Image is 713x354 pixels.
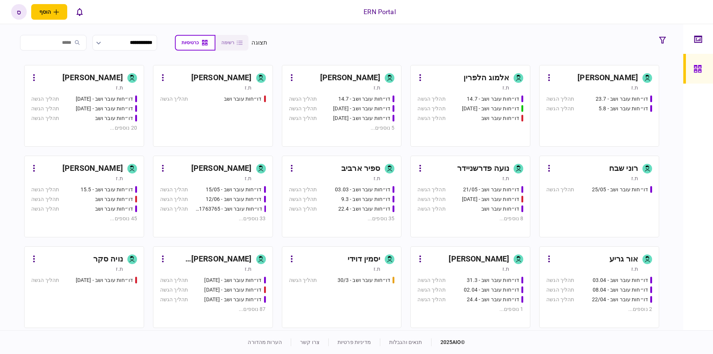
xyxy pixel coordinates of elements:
[153,65,273,147] a: [PERSON_NAME]ת.זדו״חות עובר ושבתהליך הגשה
[76,276,133,284] div: דו״חות עובר ושב - 19.03.2025
[160,186,188,194] div: תהליך הגשה
[609,253,638,265] div: אור גריע
[467,276,519,284] div: דו״חות עובר ושב - 31.3
[248,339,282,345] a: הערות מהדורה
[609,163,638,175] div: רוני שבח
[160,296,188,303] div: תהליך הגשה
[462,195,519,203] div: דו״חות עובר ושב - 03/06/25
[631,175,638,182] div: ת.ז
[338,276,391,284] div: דו״חות עובר ושב - 30/3
[282,65,402,147] a: [PERSON_NAME]ת.זדו״חות עובר ושב - 14.7תהליך הגשהדו״חות עובר ושב - 23.7.25תהליך הגשהדו״חות עובר וש...
[417,276,445,284] div: תהליך הגשה
[289,124,395,132] div: 5 נוספים ...
[417,114,445,122] div: תהליך הגשה
[289,215,395,223] div: 35 נוספים ...
[206,186,262,194] div: דו״חות עובר ושב - 15/05
[204,296,261,303] div: דו״חות עובר ושב - 19.3.25
[31,105,59,113] div: תהליך הגשה
[502,175,509,182] div: ת.ז
[374,265,380,273] div: ת.ז
[338,95,391,103] div: דו״חות עובר ושב - 14.7
[289,95,317,103] div: תהליך הגשה
[31,4,67,20] button: פתח תפריט להוספת לקוח
[24,156,144,237] a: [PERSON_NAME]ת.זדו״חות עובר ושב - 15.5תהליך הגשהדו״חות עובר ושבתהליך הגשהדו״חות עובר ושבתהליך הגש...
[546,305,652,313] div: 2 נוספים ...
[502,265,509,273] div: ת.ז
[341,163,380,175] div: ספיר ארביב
[245,175,251,182] div: ת.ז
[338,339,371,345] a: מדיניות פרטיות
[31,186,59,194] div: תהליך הגשה
[592,186,648,194] div: דו״חות עובר ושב - 25/05
[31,124,137,132] div: 20 נוספים ...
[417,215,523,223] div: 8 נוספים ...
[364,7,395,17] div: ERN Portal
[599,105,648,113] div: דו״חות עובר ושב - 5.8
[417,105,445,113] div: תהליך הגשה
[410,156,530,237] a: נועה פדרשניידרת.זדו״חות עובר ושב - 21/05תהליך הגשהדו״חות עובר ושב - 03/06/25תהליך הגשהדו״חות עובר...
[539,65,659,147] a: [PERSON_NAME]ת.זדו״חות עובר ושב - 23.7תהליך הגשהדו״חות עובר ושב - 5.8תהליך הגשה
[502,84,509,91] div: ת.ז
[191,163,252,175] div: [PERSON_NAME]
[24,246,144,328] a: נויה סקרת.זדו״חות עובר ושב - 19.03.2025תהליך הגשה
[11,4,27,20] button: ס
[116,175,123,182] div: ת.ז
[31,95,59,103] div: תהליך הגשה
[215,35,248,51] button: רשימה
[282,156,402,237] a: ספיר ארביבת.זדו״חות עובר ושב - 03.03תהליך הגשהדו״חות עובר ושב - 9.3תהליך הגשהדו״חות עובר ושב - 22...
[417,95,445,103] div: תהליך הגשה
[160,215,266,223] div: 33 נוספים ...
[31,195,59,203] div: תהליך הגשה
[160,286,188,294] div: תהליך הגשה
[93,253,123,265] div: נויה סקר
[289,205,317,213] div: תהליך הגשה
[31,205,59,213] div: תהליך הגשה
[592,296,648,303] div: דו״חות עובר ושב - 22/04
[31,114,59,122] div: תהליך הגשה
[245,84,251,91] div: ת.ז
[300,339,319,345] a: צרו קשר
[289,186,317,194] div: תהליך הגשה
[289,195,317,203] div: תהליך הגשה
[204,286,261,294] div: דו״חות עובר ושב - 19.3.25
[95,114,133,122] div: דו״חות עובר ושב
[153,246,273,328] a: [PERSON_NAME] [PERSON_NAME]ת.זדו״חות עובר ושב - 19/03/2025תהליך הגשהדו״חות עובר ושב - 19.3.25תהלי...
[410,246,530,328] a: [PERSON_NAME]ת.זדו״חות עובר ושב - 31.3תהליך הגשהדו״חות עובר ושב - 02.04תהליך הגשהדו״חות עובר ושב ...
[282,246,402,328] a: יסמין דוידית.זדו״חות עובר ושב - 30/3תהליך הגשה
[31,215,137,223] div: 45 נוספים ...
[546,276,574,284] div: תהליך הגשה
[333,105,390,113] div: דו״חות עובר ושב - 23.7.25
[539,246,659,328] a: אור גריעת.זדו״חות עובר ושב - 03.04תהליך הגשהדו״חות עובר ושב - 08.04תהליך הגשהדו״חות עובר ושב - 22...
[195,205,262,213] div: דו״חות עובר ושב - 511763765 18/06
[417,296,445,303] div: תהליך הגשה
[76,105,133,113] div: דו״חות עובר ושב - 26.06.25
[417,286,445,294] div: תהליך הגשה
[593,276,648,284] div: דו״חות עובר ושב - 03.04
[546,105,574,113] div: תהליך הגשה
[116,84,123,91] div: ת.ז
[631,84,638,91] div: ת.ז
[410,65,530,147] a: אלמוג הלפריןת.זדו״חות עובר ושב - 14.7תהליך הגשהדו״חות עובר ושב - 15.07.25תהליך הגשהדו״חות עובר וש...
[631,265,638,273] div: ת.ז
[76,95,133,103] div: דו״חות עובר ושב - 25.06.25
[191,72,252,84] div: [PERSON_NAME]
[160,276,188,284] div: תהליך הגשה
[546,296,574,303] div: תהליך הגשה
[153,156,273,237] a: [PERSON_NAME]ת.זדו״חות עובר ושב - 15/05תהליך הגשהדו״חות עובר ושב - 12/06תהליך הגשהדו״חות עובר ושב...
[481,205,519,213] div: דו״חות עובר ושב
[417,195,445,203] div: תהליך הגשה
[81,186,133,194] div: דו״חות עובר ושב - 15.5
[348,253,380,265] div: יסמין דוידי
[457,163,509,175] div: נועה פדרשניידר
[160,195,188,203] div: תהליך הגשה
[62,72,123,84] div: [PERSON_NAME]
[31,276,59,284] div: תהליך הגשה
[463,72,509,84] div: אלמוג הלפרין
[160,205,188,213] div: תהליך הגשה
[289,105,317,113] div: תהליך הגשה
[374,175,380,182] div: ת.ז
[333,114,390,122] div: דו״חות עובר ושב - 24.7.25
[389,339,422,345] a: תנאים והגבלות
[431,338,465,346] div: © 2025 AIO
